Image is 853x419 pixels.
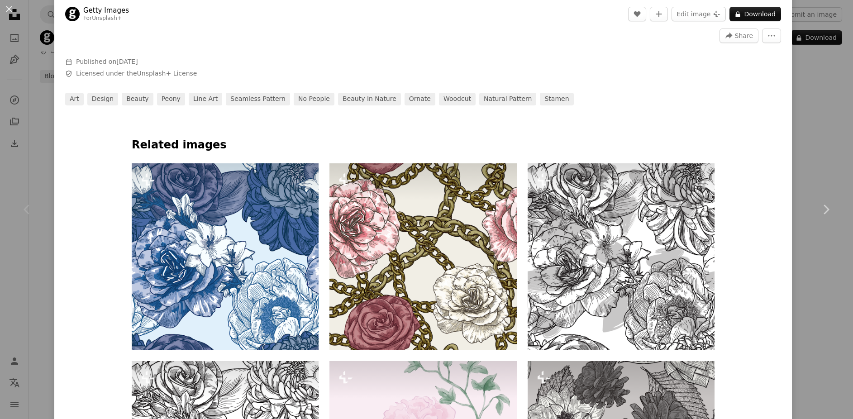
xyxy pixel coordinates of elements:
[76,69,197,78] span: Licensed under the
[338,93,401,105] a: beauty in nature
[226,93,290,105] a: seamless pattern
[92,15,122,21] a: Unsplash+
[439,93,476,105] a: woodcut
[799,166,853,253] a: Next
[65,93,84,105] a: art
[83,6,129,15] a: Getty Images
[729,7,781,21] button: Download
[528,252,715,261] a: An old-fashioned style seamless floral pattern with big blooms of peonies, chrysanthemums, roses ...
[405,93,435,105] a: ornate
[76,58,138,65] span: Published on
[329,163,516,350] img: A fancy retro late 80s early 90s vintage baroque chain pattern with poofy roses.
[720,29,758,43] button: Share this image
[294,93,334,105] a: no people
[116,58,138,65] time: April 1, 2024 at 11:00:50 PM GMT+7
[528,163,715,350] img: An old-fashioned style seamless floral pattern with big blooms of peonies, chrysanthemums, roses ...
[540,93,573,105] a: stamen
[83,15,129,22] div: For
[735,29,753,43] span: Share
[132,138,715,152] h4: Related images
[329,252,516,261] a: A fancy retro late 80s early 90s vintage baroque chain pattern with poofy roses.
[137,70,197,77] a: Unsplash+ License
[628,7,646,21] button: Like
[122,93,153,105] a: beauty
[762,29,781,43] button: More Actions
[672,7,726,21] button: Edit image
[87,93,118,105] a: design
[157,93,185,105] a: peony
[132,163,319,350] img: An old-fashioned style seamless floral pattern with big blooms of peonies, chrysanthemums, roses ...
[189,93,222,105] a: line art
[479,93,536,105] a: natural pattern
[132,252,319,261] a: An old-fashioned style seamless floral pattern with big blooms of peonies, chrysanthemums, roses ...
[65,7,80,21] img: Go to Getty Images's profile
[650,7,668,21] button: Add to Collection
